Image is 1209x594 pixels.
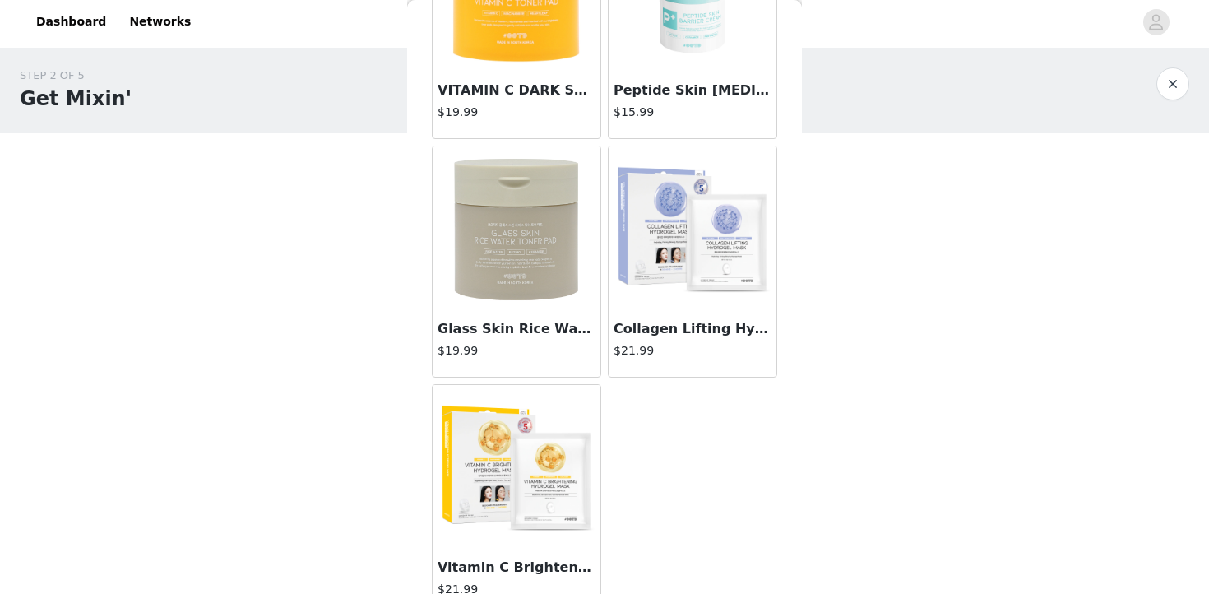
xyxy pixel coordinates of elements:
[20,84,132,114] h1: Get Mixin'
[20,67,132,84] div: STEP 2 OF 5
[614,319,771,339] h3: Collagen Lifting Hydrogel Mask (5pcs)
[438,104,595,121] h4: $19.99
[438,319,595,339] h3: Glass Skin Rice Water Toner Pad (70pads)
[438,342,595,360] h4: $19.99
[614,81,771,100] h3: Peptide Skin [MEDICAL_DATA] 50ml
[434,385,599,550] img: Vitamin C Brightening Hydrogel Mask (5pcs)
[614,104,771,121] h4: $15.99
[1148,9,1164,35] div: avatar
[438,558,595,578] h3: Vitamin C Brightening Hydrogel Mask (5pcs)
[438,81,595,100] h3: VITAMIN C DARK SPOT TONER PAD (70pads)
[610,146,775,311] img: Collagen Lifting Hydrogel Mask (5pcs)
[119,3,201,40] a: Networks
[614,342,771,360] h4: $21.99
[434,146,599,311] img: Glass Skin Rice Water Toner Pad (70pads)
[26,3,116,40] a: Dashboard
